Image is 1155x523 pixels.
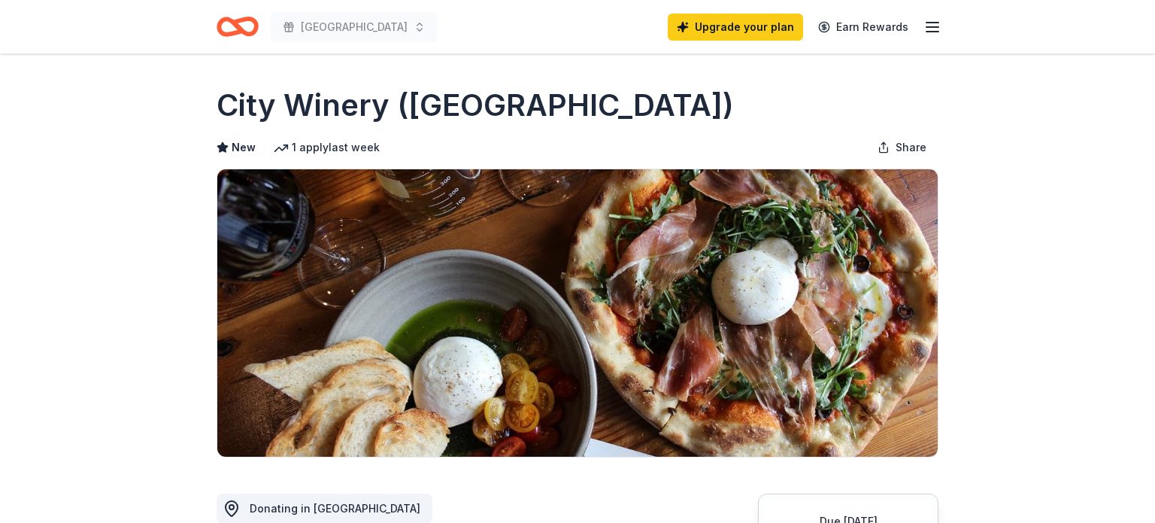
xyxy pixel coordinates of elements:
[865,132,938,163] button: Share
[896,138,926,157] span: Share
[301,18,408,36] span: [GEOGRAPHIC_DATA]
[217,9,259,44] a: Home
[271,12,438,42] button: [GEOGRAPHIC_DATA]
[217,169,938,457] img: Image for City Winery (Philadelphia)
[809,14,917,41] a: Earn Rewards
[668,14,803,41] a: Upgrade your plan
[232,138,256,157] span: New
[217,84,734,126] h1: City Winery ([GEOGRAPHIC_DATA])
[274,138,380,157] div: 1 apply last week
[250,502,420,515] span: Donating in [GEOGRAPHIC_DATA]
